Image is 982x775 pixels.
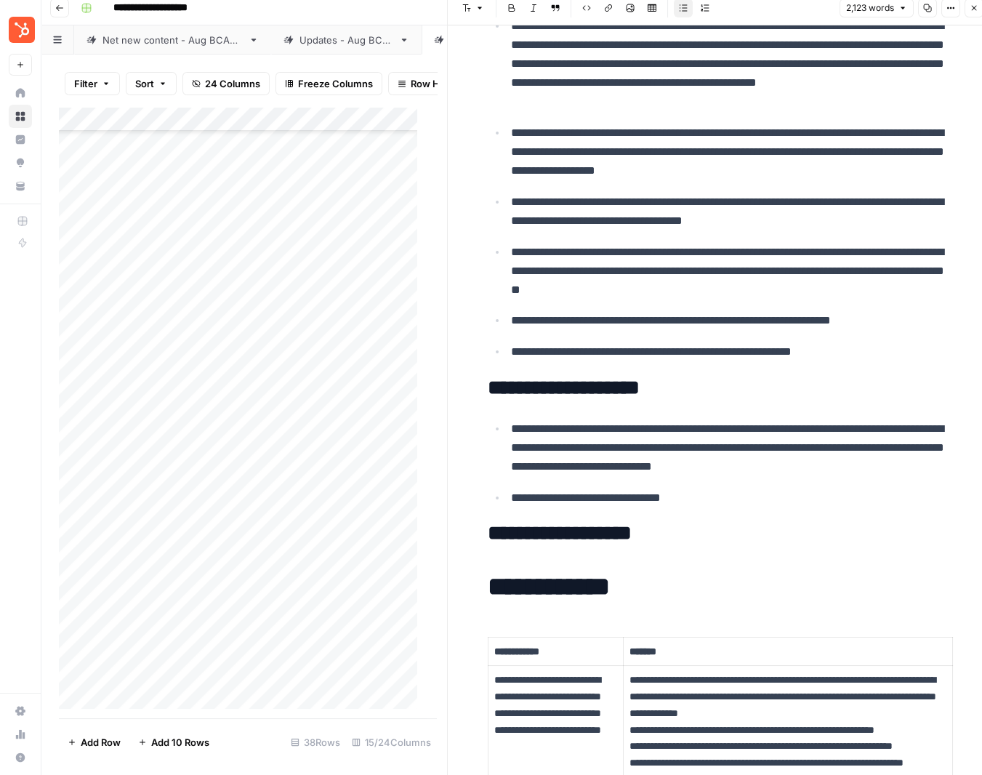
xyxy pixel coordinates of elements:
img: Blog Content Action Plan Logo [9,17,35,43]
a: Updates - Aug BCAP [271,25,422,55]
span: Add 10 Rows [151,735,209,750]
a: Browse [9,105,32,128]
a: Insights [9,128,32,151]
a: Opportunities [9,151,32,174]
a: Your Data [9,174,32,198]
div: Net new content - Aug BCAP 2 [102,33,243,47]
a: Usage [9,723,32,746]
button: Help + Support [9,746,32,769]
button: Sort [126,72,177,95]
a: Net new content - Sep BCAP [422,25,610,55]
button: Filter [65,72,120,95]
span: Sort [135,76,154,91]
button: Add 10 Rows [129,731,218,754]
span: Freeze Columns [298,76,373,91]
a: Home [9,81,32,105]
div: 15/24 Columns [346,731,437,754]
span: Add Row [81,735,121,750]
div: 38 Rows [285,731,346,754]
span: 24 Columns [205,76,260,91]
a: Net new content - Aug BCAP 2 [74,25,271,55]
button: Workspace: Blog Content Action Plan [9,12,32,48]
span: Row Height [411,76,463,91]
button: Add Row [59,731,129,754]
div: Updates - Aug BCAP [299,33,393,47]
button: 24 Columns [182,72,270,95]
span: Filter [74,76,97,91]
a: Settings [9,699,32,723]
span: 2,123 words [846,1,894,15]
button: Freeze Columns [275,72,382,95]
button: Row Height [388,72,472,95]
